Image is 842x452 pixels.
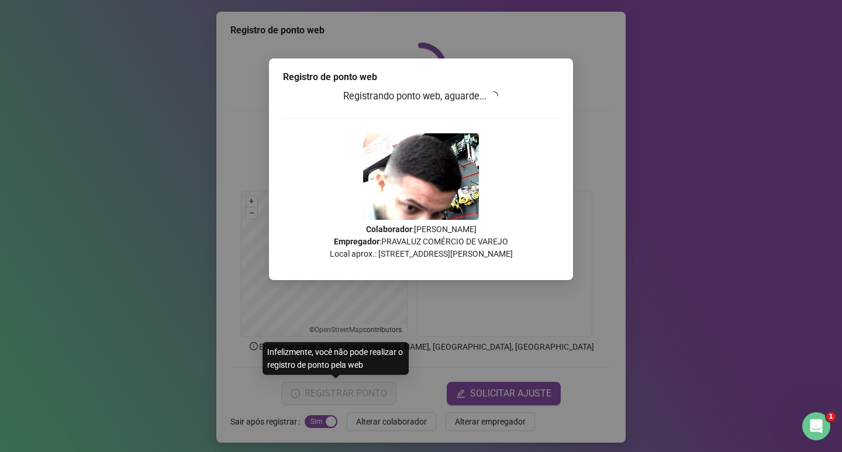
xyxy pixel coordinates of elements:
[488,90,500,102] span: loading
[334,237,379,246] strong: Empregador
[363,133,479,220] img: Z
[283,223,559,260] p: : [PERSON_NAME] : PRAVALUZ COMÉRCIO DE VAREJO Local aprox.: [STREET_ADDRESS][PERSON_NAME]
[283,89,559,104] h3: Registrando ponto web, aguarde...
[826,412,836,422] span: 1
[802,412,830,440] iframe: Intercom live chat
[366,225,412,234] strong: Colaborador
[263,342,409,375] div: Infelizmente, você não pode realizar o registro de ponto pela web
[283,70,559,84] div: Registro de ponto web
